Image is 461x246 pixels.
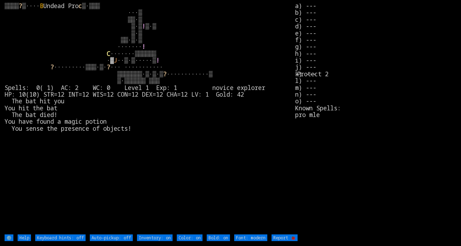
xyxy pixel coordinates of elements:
[142,22,145,30] font: !
[50,63,54,71] font: ?
[114,56,117,64] font: J
[79,2,82,10] font: c
[90,234,133,241] input: Auto-pickup: off
[234,234,267,241] input: Font: modern
[295,2,456,234] stats: a) --- b) --- c) --- d) --- e) --- f) --- g) --- h) --- i) --- j) --- k) --- l) --- m) --- n) ---...
[5,234,13,241] input: ⚙️
[156,56,160,64] font: !
[107,63,110,71] font: ?
[142,43,145,51] font: !
[272,234,298,241] input: Report 🐞
[40,2,43,10] font: B
[207,234,230,241] input: Bold: on
[177,234,203,241] input: Color: on
[163,70,167,78] font: ?
[35,234,86,241] input: Keyboard hints: off
[18,234,31,241] input: Help
[5,2,295,234] larn: ▒▒▒▒ ▒···· Undead Pro ▒·▒▒▒ ···▒ ▒▒·▒ ▒·▒ ▒·▒ ▒·▒ ▒▒·▒·▒ ······· ·······▒▒▒▒▒▒ ·▓ ··▒·▒·····▒ ···...
[19,2,22,10] font: ?
[107,50,110,58] font: C
[137,234,173,241] input: Inventory: on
